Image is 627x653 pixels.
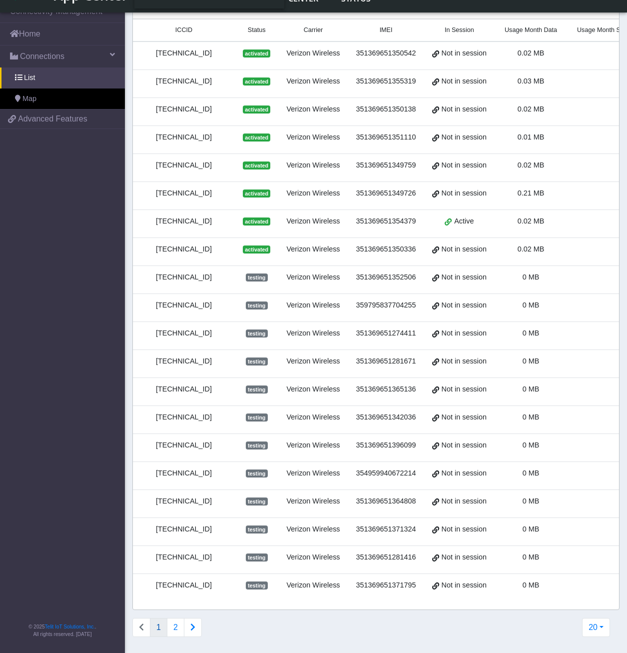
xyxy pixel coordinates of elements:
div: [TECHNICAL_ID] [139,104,229,115]
span: 0 MB [523,469,540,477]
span: Not in session [442,356,487,367]
span: Not in session [442,48,487,59]
div: Verizon Wireless [284,328,342,339]
span: testing [246,469,268,477]
div: 351369651351110 [354,132,418,143]
span: Not in session [442,552,487,563]
div: 351369651371795 [354,580,418,591]
div: [TECHNICAL_ID] [139,328,229,339]
span: Not in session [442,300,487,311]
div: Verizon Wireless [284,272,342,283]
div: [TECHNICAL_ID] [139,412,229,423]
div: [TECHNICAL_ID] [139,496,229,507]
span: activated [243,217,270,225]
div: Verizon Wireless [284,160,342,171]
div: 354959940672214 [354,468,418,479]
span: 0 MB [523,329,540,337]
div: 351369651364808 [354,496,418,507]
div: Verizon Wireless [284,468,342,479]
div: 351369651349726 [354,188,418,199]
div: [TECHNICAL_ID] [139,48,229,59]
span: 0 MB [523,357,540,365]
span: Not in session [442,496,487,507]
span: 0.02 MB [518,217,545,225]
a: Telit IoT Solutions, Inc. [45,624,95,629]
div: 351369651281416 [354,552,418,563]
span: Not in session [442,580,487,591]
div: 351369651350138 [354,104,418,115]
div: Verizon Wireless [284,580,342,591]
span: Not in session [442,524,487,535]
div: Verizon Wireless [284,440,342,451]
span: 0.21 MB [518,189,545,197]
div: [TECHNICAL_ID] [139,132,229,143]
span: activated [243,161,270,169]
span: testing [246,385,268,393]
span: activated [243,133,270,141]
button: 2 [167,618,184,637]
span: Map [22,93,36,104]
span: Usage Month Data [505,25,557,35]
span: List [24,72,35,83]
span: 0.02 MB [518,49,545,57]
span: activated [243,49,270,57]
span: 0 MB [523,497,540,505]
span: testing [246,441,268,449]
span: 0 MB [523,385,540,393]
span: Not in session [442,76,487,87]
span: Not in session [442,244,487,255]
div: 351369651371324 [354,524,418,535]
span: testing [246,413,268,421]
div: 351369651274411 [354,328,418,339]
div: 351369651365136 [354,384,418,395]
button: 20 [582,618,610,637]
span: 0 MB [523,413,540,421]
nav: Connections list navigation [132,618,202,637]
div: [TECHNICAL_ID] [139,244,229,255]
span: testing [246,357,268,365]
span: 0.02 MB [518,245,545,253]
div: Verizon Wireless [284,412,342,423]
div: 351369651342036 [354,412,418,423]
span: 0 MB [523,581,540,589]
span: testing [246,329,268,337]
div: Verizon Wireless [284,524,342,535]
span: Active [454,216,474,227]
div: [TECHNICAL_ID] [139,580,229,591]
span: Not in session [442,384,487,395]
div: [TECHNICAL_ID] [139,160,229,171]
div: 359795837704255 [354,300,418,311]
span: Not in session [442,412,487,423]
span: 0.01 MB [518,133,545,141]
div: 351369651396099 [354,440,418,451]
div: [TECHNICAL_ID] [139,188,229,199]
span: Not in session [442,104,487,115]
span: Not in session [442,468,487,479]
div: Verizon Wireless [284,188,342,199]
div: 351369651352506 [354,272,418,283]
div: [TECHNICAL_ID] [139,356,229,367]
span: 0 MB [523,441,540,449]
span: In Session [445,25,474,35]
div: 351369651355319 [354,76,418,87]
span: IMEI [380,25,393,35]
div: Verizon Wireless [284,356,342,367]
span: 0 MB [523,301,540,309]
span: testing [246,553,268,561]
div: [TECHNICAL_ID] [139,272,229,283]
span: 0 MB [523,525,540,533]
span: Connections [20,50,64,62]
div: [TECHNICAL_ID] [139,300,229,311]
div: Verizon Wireless [284,76,342,87]
div: Verizon Wireless [284,104,342,115]
span: testing [246,301,268,309]
div: [TECHNICAL_ID] [139,440,229,451]
span: testing [246,273,268,281]
div: Verizon Wireless [284,300,342,311]
div: Verizon Wireless [284,216,342,227]
div: 351369651281671 [354,356,418,367]
div: 351369651350336 [354,244,418,255]
span: Not in session [442,160,487,171]
span: Advanced Features [18,113,87,125]
span: Not in session [442,132,487,143]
